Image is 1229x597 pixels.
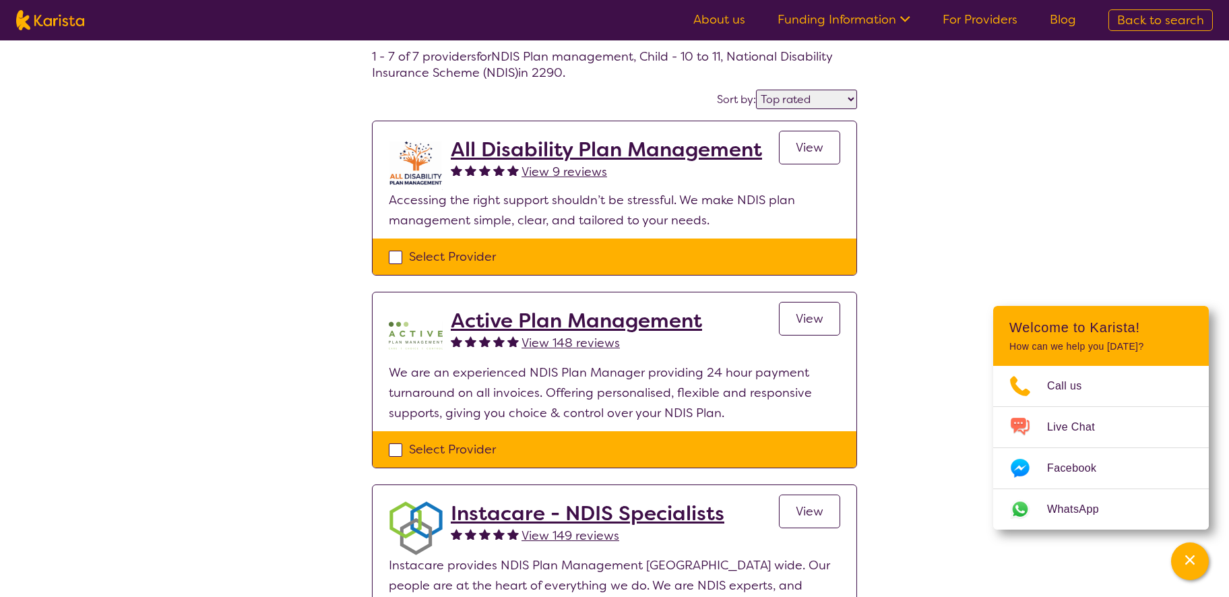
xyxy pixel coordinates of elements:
a: View 149 reviews [522,526,619,546]
img: fullstar [479,164,491,176]
a: Blog [1050,11,1076,28]
span: View 9 reviews [522,164,607,180]
a: View [779,131,840,164]
img: Karista logo [16,10,84,30]
img: fullstar [451,528,462,540]
a: View 9 reviews [522,162,607,182]
img: fullstar [507,164,519,176]
button: Channel Menu [1171,542,1209,580]
a: View 148 reviews [522,333,620,353]
img: fullstar [507,336,519,347]
span: Facebook [1047,458,1112,478]
img: fullstar [451,336,462,347]
p: How can we help you [DATE]? [1009,341,1193,352]
img: fullstar [479,528,491,540]
p: Accessing the right support shouldn’t be stressful. We make NDIS plan management simple, clear, a... [389,190,840,230]
span: View [796,503,823,520]
img: obkhna0zu27zdd4ubuus.png [389,501,443,555]
a: Funding Information [778,11,910,28]
span: View 148 reviews [522,335,620,351]
a: Web link opens in a new tab. [993,489,1209,530]
span: Back to search [1117,12,1204,28]
img: fullstar [493,164,505,176]
span: WhatsApp [1047,499,1115,520]
img: at5vqv0lot2lggohlylh.jpg [389,137,443,190]
span: View [796,311,823,327]
img: fullstar [479,336,491,347]
img: fullstar [493,528,505,540]
img: fullstar [465,336,476,347]
a: About us [693,11,745,28]
span: Live Chat [1047,417,1111,437]
label: Sort by: [717,92,756,106]
img: fullstar [465,528,476,540]
a: All Disability Plan Management [451,137,762,162]
a: Back to search [1108,9,1213,31]
a: For Providers [943,11,1017,28]
span: View [796,139,823,156]
img: pypzb5qm7jexfhutod0x.png [389,309,443,363]
img: fullstar [493,336,505,347]
img: fullstar [451,164,462,176]
a: Instacare - NDIS Specialists [451,501,724,526]
img: fullstar [507,528,519,540]
a: Active Plan Management [451,309,702,333]
div: Channel Menu [993,306,1209,530]
span: Call us [1047,376,1098,396]
a: View [779,302,840,336]
p: We are an experienced NDIS Plan Manager providing 24 hour payment turnaround on all invoices. Off... [389,363,840,423]
img: fullstar [465,164,476,176]
ul: Choose channel [993,366,1209,530]
span: View 149 reviews [522,528,619,544]
a: View [779,495,840,528]
h2: Welcome to Karista! [1009,319,1193,336]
